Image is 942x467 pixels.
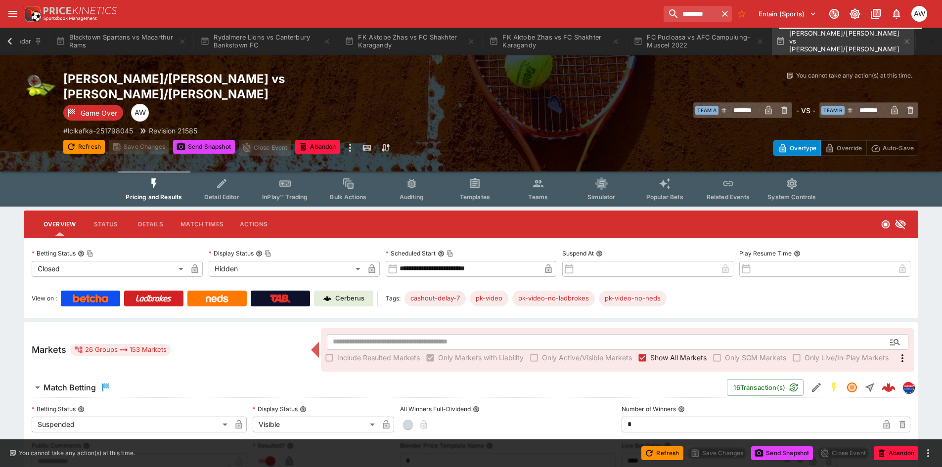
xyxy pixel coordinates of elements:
[587,193,615,201] span: Simulator
[22,4,42,24] img: PriceKinetics Logo
[922,447,934,459] button: more
[470,294,508,303] span: pk-video
[128,212,173,236] button: Details
[846,5,864,23] button: Toggle light/dark mode
[400,405,471,413] p: All Winners Full-Dividend
[4,5,22,23] button: open drawer
[528,193,548,201] span: Teams
[483,28,626,55] button: FK Aktobe Zhas vs FC Shakhter Karagandy
[32,249,76,257] p: Betting Status
[843,379,861,396] button: Suspended
[773,140,821,156] button: Overtype
[895,218,906,230] svg: Hidden
[902,382,914,393] div: lclkafka
[32,405,76,413] p: Betting Status
[44,7,117,14] img: PriceKinetics
[650,352,707,363] span: Show All Markets
[460,193,490,201] span: Templates
[126,193,182,201] span: Pricing and Results
[256,250,263,257] button: Display StatusCopy To Clipboard
[866,140,918,156] button: Auto-Save
[695,106,718,115] span: Team A
[622,405,676,413] p: Number of Winners
[796,71,912,80] p: You cannot take any action(s) at this time.
[874,446,918,460] button: Abandon
[386,249,436,257] p: Scheduled Start
[314,291,373,306] a: Cerberus
[50,28,192,55] button: Blacktown Spartans vs Macarthur Rams
[231,212,276,236] button: Actions
[883,143,914,153] p: Auto-Save
[19,449,135,458] p: You cannot take any action(s) at this time.
[807,379,825,396] button: Edit Detail
[767,193,816,201] span: System Controls
[447,250,453,257] button: Copy To Clipboard
[32,261,187,277] div: Closed
[734,6,750,22] button: No Bookmarks
[36,212,84,236] button: Overview
[599,291,667,306] div: Betting Target: cerberus
[897,352,908,364] svg: More
[911,6,927,22] div: Ayden Walker
[727,379,804,396] button: 16Transaction(s)
[438,250,445,257] button: Scheduled StartCopy To Clipboard
[404,291,466,306] div: Betting Target: cerberus
[253,405,298,413] p: Display Status
[63,140,105,154] button: Refresh
[24,378,727,397] button: Match Betting
[270,295,291,302] img: TabNZ
[262,193,308,201] span: InPlay™ Trading
[32,291,57,306] label: View on :
[725,352,786,363] span: Only SGM Markets
[796,105,815,116] h6: - VS -
[339,28,481,55] button: FK Aktobe Zhas vs FC Shakhter Karagandy
[253,417,378,432] div: Visible
[846,382,858,393] svg: Suspended
[470,291,508,306] div: Betting Target: cerberus
[32,417,231,432] div: Suspended
[641,446,683,460] button: Refresh
[562,249,594,257] p: Suspend At
[337,352,420,363] span: Include Resulted Markets
[335,294,364,303] p: Cerberus
[400,193,424,201] span: Auditing
[206,295,228,302] img: Neds
[888,5,905,23] button: Notifications
[135,295,172,302] img: Ladbrokes
[707,193,750,201] span: Related Events
[751,446,813,460] button: Send Snapshot
[204,193,239,201] span: Detail Editor
[772,28,914,55] button: [PERSON_NAME]/[PERSON_NAME] vs [PERSON_NAME]/[PERSON_NAME]
[87,250,93,257] button: Copy To Clipboard
[44,382,96,393] h6: Match Betting
[118,171,824,207] div: Event type filters
[882,381,896,394] div: a90865ec-735f-4575-a5e8-489f84dae1c5
[753,6,822,22] button: Select Tenant
[131,104,149,122] div: Ayden Walker
[209,249,254,257] p: Display Status
[81,108,117,118] p: Game Over
[542,352,632,363] span: Only Active/Visible Markets
[78,406,85,413] button: Betting Status
[908,3,930,25] button: Ayden Walker
[265,250,271,257] button: Copy To Clipboard
[867,5,885,23] button: Documentation
[173,140,235,154] button: Send Snapshot
[32,344,66,355] h5: Markets
[628,28,770,55] button: FC Pucioasa vs AFC Campulung-Muscel 2022
[63,71,491,102] h2: Copy To Clipboard
[881,219,891,229] svg: Closed
[678,406,685,413] button: Number of Winners
[386,291,401,306] label: Tags:
[903,382,914,393] img: lclkafka
[194,28,337,55] button: Rydalmere Lions vs Canterbury Bankstown FC
[596,250,603,257] button: Suspend At
[790,143,816,153] p: Overtype
[473,406,480,413] button: All Winners Full-Dividend
[44,16,97,21] img: Sportsbook Management
[330,193,366,201] span: Bulk Actions
[512,294,595,303] span: pk-video-no-ladbrokes
[599,294,667,303] span: pk-video-no-neds
[78,250,85,257] button: Betting StatusCopy To Clipboard
[821,106,845,115] span: Team B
